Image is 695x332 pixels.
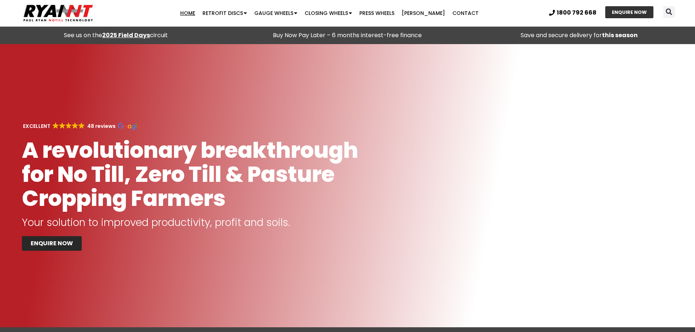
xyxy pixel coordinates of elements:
[398,6,449,20] a: [PERSON_NAME]
[22,138,380,210] h1: A revolutionary breakthrough for No Till, Zero Till & Pasture Cropping Farmers
[549,10,596,16] a: 1800 792 668
[53,122,59,129] img: Google
[118,123,140,130] img: Google
[66,122,72,129] img: Google
[22,236,82,251] a: ENQUIRE NOW
[23,122,50,130] strong: EXCELLENT
[602,31,638,39] strong: this season
[467,30,691,40] p: Save and secure delivery for
[177,6,199,20] a: Home
[78,122,85,129] img: Google
[87,122,116,130] strong: 48 reviews
[612,10,647,15] span: ENQUIRE NOW
[4,30,228,40] div: See us on the circuit
[605,6,653,18] a: ENQUIRE NOW
[22,215,290,230] span: Your solution to improved productivity, profit and soils.
[135,6,524,20] nav: Menu
[59,122,65,129] img: Google
[301,6,356,20] a: Closing Wheels
[22,122,140,130] a: EXCELLENT GoogleGoogleGoogleGoogleGoogle 48 reviews Google
[72,122,78,129] img: Google
[102,31,150,39] a: 2025 Field Days
[557,10,596,16] span: 1800 792 668
[663,6,675,18] div: Search
[449,6,482,20] a: Contact
[356,6,398,20] a: Press Wheels
[199,6,251,20] a: Retrofit Discs
[31,241,73,246] span: ENQUIRE NOW
[22,2,95,24] img: Ryan NT logo
[235,30,460,40] p: Buy Now Pay Later – 6 months interest-free finance
[251,6,301,20] a: Gauge Wheels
